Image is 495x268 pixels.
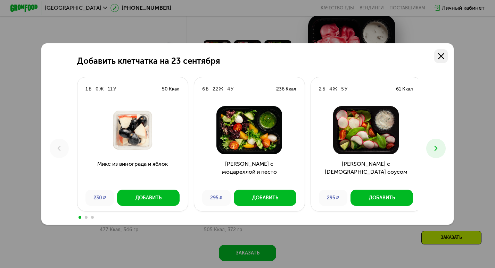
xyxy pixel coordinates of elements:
[77,57,220,66] h2: Добавить клетчатка на 23 сентября
[213,86,218,93] div: 22
[206,86,208,93] div: Б
[135,194,162,201] div: Добавить
[234,190,296,206] button: Добавить
[350,190,413,206] button: Добавить
[396,86,413,93] div: 61 Ккал
[113,86,116,93] div: У
[319,86,322,93] div: 2
[162,86,180,93] div: 50 Ккал
[322,86,325,93] div: Б
[117,190,179,206] button: Добавить
[276,86,296,93] div: 236 Ккал
[77,160,188,184] h3: Микс из винограда и яблок
[316,106,415,154] img: Салат с греческим соусом
[341,86,344,93] div: 5
[345,86,347,93] div: У
[219,86,223,93] div: Ж
[96,86,99,93] div: 0
[311,160,421,184] h3: [PERSON_NAME] с [DEMOGRAPHIC_DATA] соусом
[231,86,233,93] div: У
[194,160,305,184] h3: [PERSON_NAME] с моцареллой и песто
[369,194,395,201] div: Добавить
[199,106,299,154] img: Салат с моцареллой и песто
[252,194,278,201] div: Добавить
[89,86,91,93] div: Б
[85,190,114,206] div: 230 ₽
[83,106,182,154] img: Микс из винограда и яблок
[333,86,337,93] div: Ж
[227,86,230,93] div: 4
[202,190,230,206] div: 295 ₽
[108,86,113,93] div: 11
[85,86,88,93] div: 1
[99,86,104,93] div: Ж
[202,86,205,93] div: 6
[329,86,332,93] div: 4
[319,190,347,206] div: 295 ₽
